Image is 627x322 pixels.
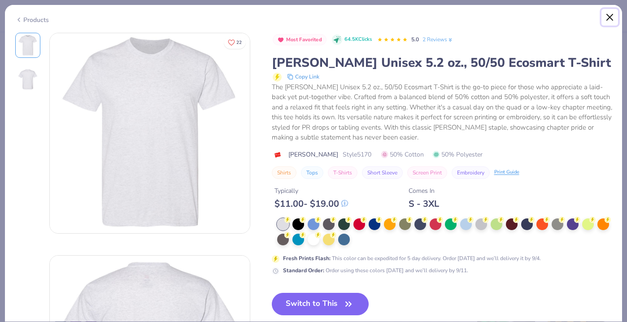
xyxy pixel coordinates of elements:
[301,166,323,179] button: Tops
[17,35,39,56] img: Front
[17,69,39,90] img: Back
[409,186,439,196] div: Comes In
[286,37,322,42] span: Most Favorited
[283,254,541,262] div: This color can be expedited for 5 day delivery. Order [DATE] and we’ll delivery it by 9/4.
[277,36,284,44] img: Most Favorited sort
[283,266,468,274] div: Order using these colors [DATE] and we’ll delivery by 9/11.
[422,35,453,44] a: 2 Reviews
[272,293,369,315] button: Switch to This
[273,34,327,46] button: Badge Button
[15,15,49,25] div: Products
[433,150,483,159] span: 50% Polyester
[601,9,618,26] button: Close
[274,186,348,196] div: Typically
[272,151,284,158] img: brand logo
[381,150,424,159] span: 50% Cotton
[272,166,296,179] button: Shirts
[288,150,338,159] span: [PERSON_NAME]
[272,54,612,71] div: [PERSON_NAME] Unisex 5.2 oz., 50/50 Ecosmart T-Shirt
[284,71,322,82] button: copy to clipboard
[409,198,439,209] div: S - 3XL
[224,36,246,49] button: Like
[411,36,419,43] span: 5.0
[283,267,324,274] strong: Standard Order :
[236,40,242,45] span: 22
[344,36,372,44] span: 64.5K Clicks
[274,198,348,209] div: $ 11.00 - $ 19.00
[407,166,447,179] button: Screen Print
[283,255,331,262] strong: Fresh Prints Flash :
[328,166,357,179] button: T-Shirts
[377,33,408,47] div: 5.0 Stars
[452,166,490,179] button: Embroidery
[362,166,403,179] button: Short Sleeve
[50,33,250,233] img: Front
[494,169,519,176] div: Print Guide
[272,82,612,143] div: The [PERSON_NAME] Unisex 5.2 oz., 50/50 Ecosmart T-Shirt is the go-to piece for those who appreci...
[343,150,371,159] span: Style 5170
